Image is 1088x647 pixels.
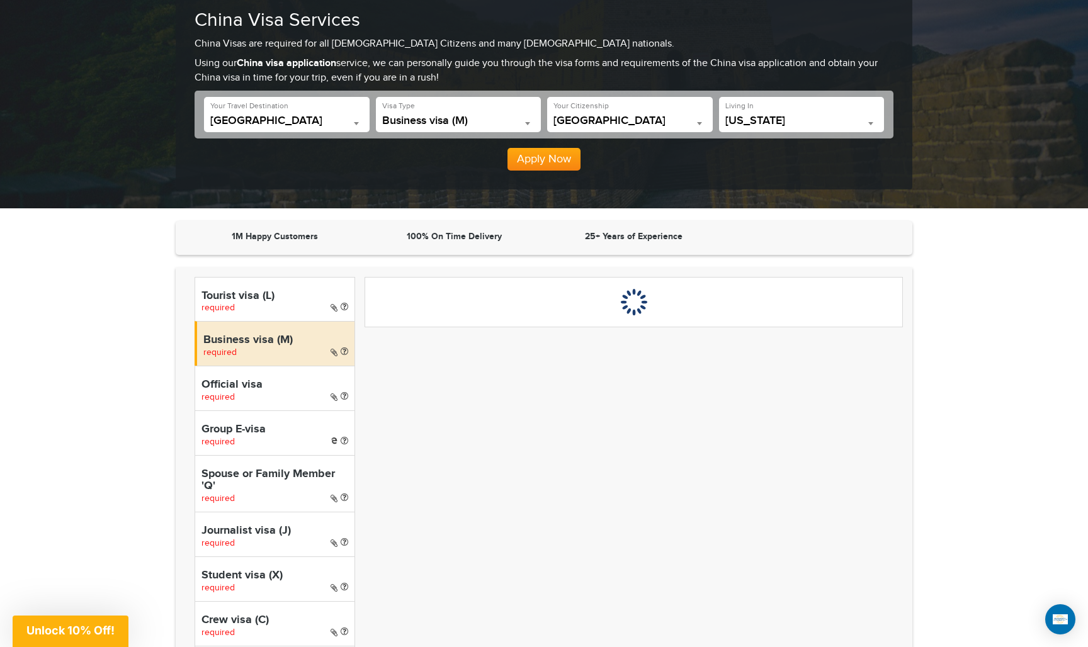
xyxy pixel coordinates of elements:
span: China [210,115,363,127]
span: required [201,303,235,313]
strong: China visa application [237,57,336,69]
p: Using our service, we can personally guide you through the visa forms and requirements of the Chi... [195,57,893,86]
span: required [203,347,237,357]
strong: 25+ Years of Experience [585,231,683,242]
button: Apply Now [507,148,581,171]
h4: Journalist visa (J) [201,525,348,537]
h4: Tourist visa (L) [201,290,348,303]
h4: Crew visa (C) [201,614,348,627]
span: required [201,392,235,402]
strong: 1M Happy Customers [232,231,318,242]
h4: Group E-visa [201,424,348,436]
span: California [725,115,878,132]
span: required [201,493,235,504]
span: China [210,115,363,132]
span: required [201,437,235,447]
span: United States [553,115,706,127]
h4: Official visa [201,379,348,391]
span: Unlock 10% Off! [26,624,115,637]
span: required [201,627,235,638]
span: Business visa (M) [382,115,535,132]
p: China Visas are required for all [DEMOGRAPHIC_DATA] Citizens and many [DEMOGRAPHIC_DATA] nationals. [195,37,893,52]
label: Your Citizenship [553,101,609,111]
span: California [725,115,878,127]
span: United States [553,115,706,132]
label: Visa Type [382,101,415,111]
strong: 100% On Time Delivery [407,231,502,242]
div: Unlock 10% Off! [13,616,128,647]
h4: Student visa (X) [201,570,348,582]
span: required [201,583,235,593]
h4: Business visa (M) [203,334,348,347]
h4: Spouse or Family Member 'Q' [201,468,348,493]
span: Business visa (M) [382,115,535,127]
div: Open Intercom Messenger [1045,604,1075,634]
span: required [201,538,235,548]
label: Living In [725,101,754,111]
h2: China Visa Services [195,10,893,31]
label: Your Travel Destination [210,101,288,111]
iframe: Customer reviews powered by Trustpilot [727,230,900,245]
